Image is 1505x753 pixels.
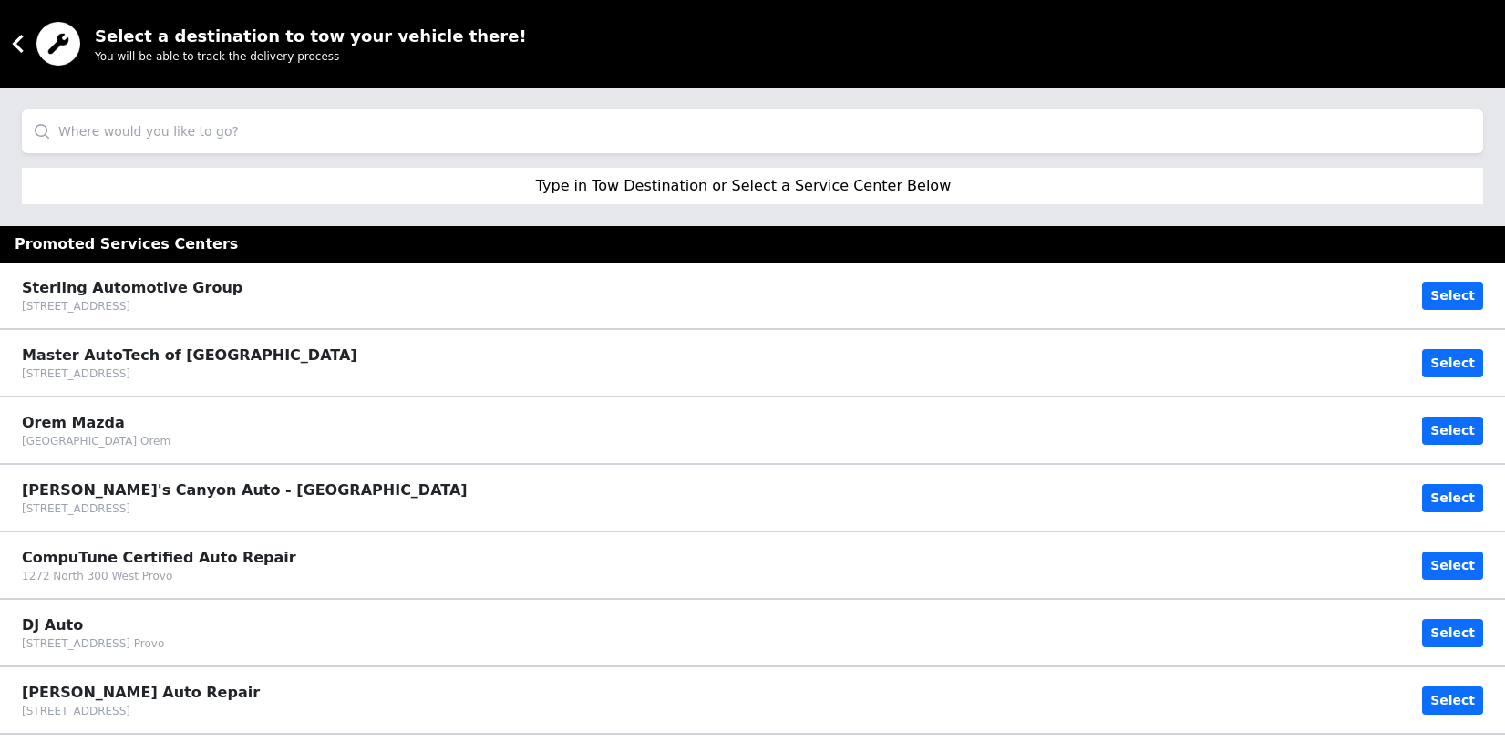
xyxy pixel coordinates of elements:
div: Sterling Automotive Group [22,277,242,299]
button: Select [1422,417,1483,445]
div: [STREET_ADDRESS] [22,299,242,314]
div: [PERSON_NAME]'s Canyon Auto - [GEOGRAPHIC_DATA] [22,480,468,501]
div: Select a destination to tow your vehicle there! [95,24,527,49]
button: Select [1422,619,1483,647]
input: Where would you like to go? [22,109,1483,153]
div: [STREET_ADDRESS] [22,501,468,516]
p: Type in Tow Destination or Select a Service Center Below [536,175,952,197]
div: [STREET_ADDRESS] [22,366,357,381]
button: Select [1422,686,1483,715]
div: 1272 North 300 West Provo [22,569,296,583]
div: [GEOGRAPHIC_DATA] Orem [22,434,170,449]
div: DJ Auto [22,614,164,636]
div: Orem Mazda [22,412,170,434]
button: Select [1422,484,1483,512]
div: Master AutoTech of [GEOGRAPHIC_DATA] [22,345,357,366]
div: [STREET_ADDRESS] [22,704,260,718]
button: Select [1422,552,1483,580]
img: trx now logo [36,22,80,66]
button: Select [1422,349,1483,377]
div: CompuTune Certified Auto Repair [22,547,296,569]
div: [PERSON_NAME] Auto Repair [22,682,260,704]
div: You will be able to track the delivery process [95,49,536,64]
div: [STREET_ADDRESS] Provo [22,636,164,651]
button: Select [1422,282,1483,310]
